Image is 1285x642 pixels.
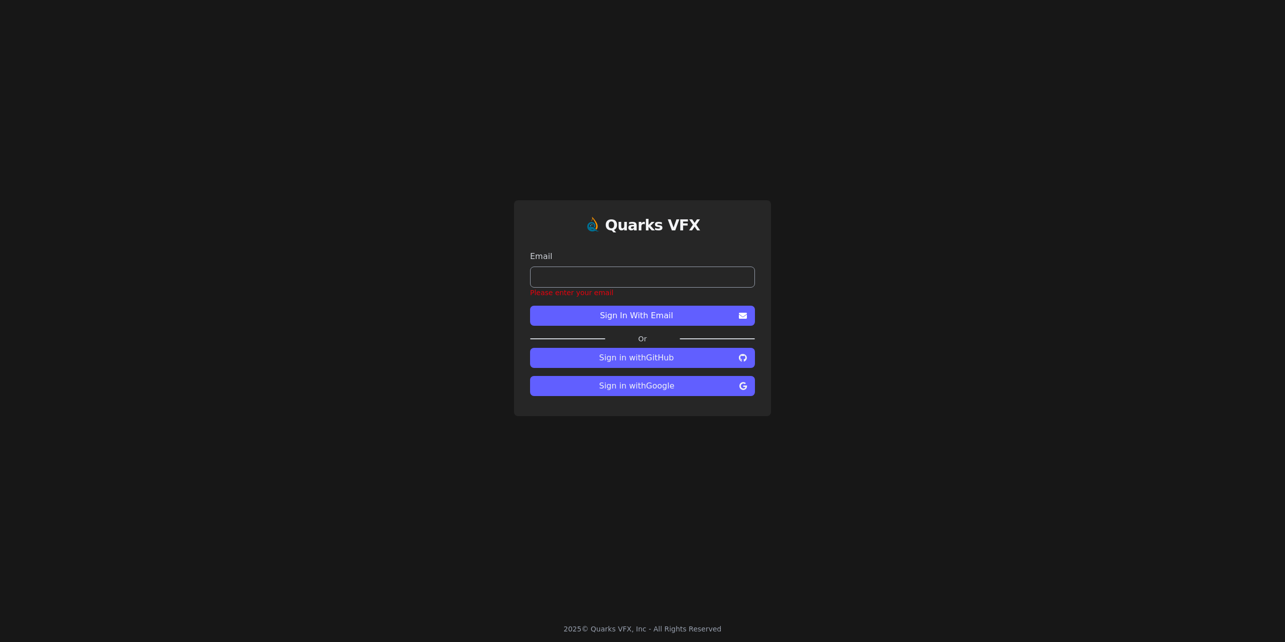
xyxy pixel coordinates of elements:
span: Sign in with Google [538,380,735,392]
a: Quarks VFX [605,216,700,242]
label: Or [605,334,680,344]
button: Sign In With Email [530,306,755,326]
button: Sign in withGoogle [530,376,755,396]
div: 2025 © Quarks VFX, Inc - All Rights Reserved [564,624,722,634]
span: Sign in with GitHub [538,352,735,364]
div: Please enter your email [530,288,755,298]
span: Sign In With Email [538,310,735,322]
label: Email [530,250,755,263]
button: Sign in withGitHub [530,348,755,368]
h1: Quarks VFX [605,216,700,234]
